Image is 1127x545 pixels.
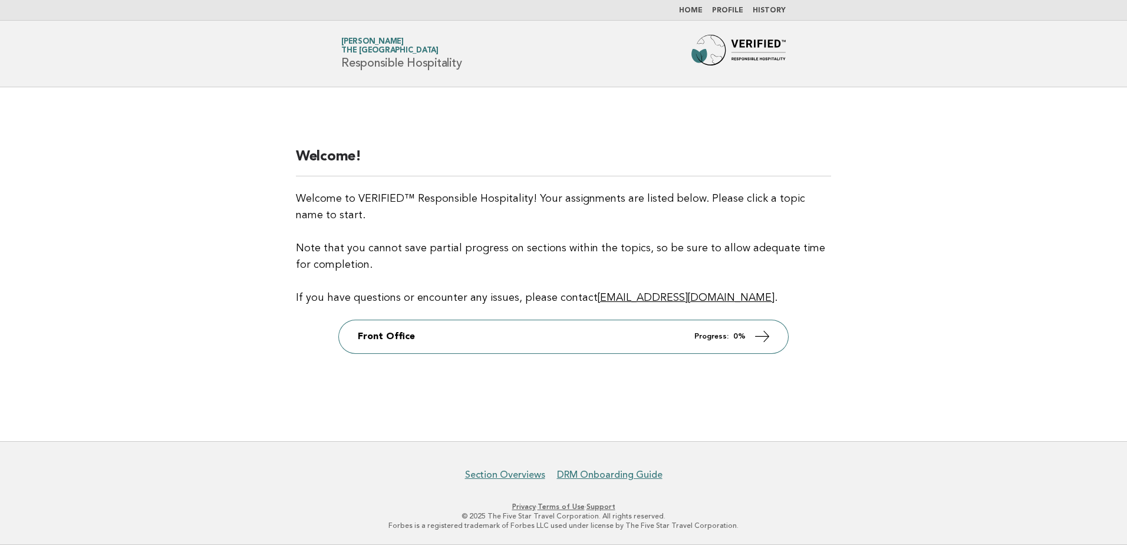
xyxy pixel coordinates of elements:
[538,503,585,511] a: Terms of Use
[733,333,746,340] strong: 0%
[753,7,786,14] a: History
[557,469,663,481] a: DRM Onboarding Guide
[691,35,786,73] img: Forbes Travel Guide
[598,293,775,303] a: [EMAIL_ADDRESS][DOMAIN_NAME]
[339,320,788,353] a: Front Office Progress: 0%
[203,521,924,530] p: Forbes is a registered trademark of Forbes LLC used under license by The Five Star Travel Corpora...
[341,47,439,55] span: The [GEOGRAPHIC_DATA]
[296,147,831,176] h2: Welcome!
[694,333,729,340] em: Progress:
[512,503,536,511] a: Privacy
[465,469,545,481] a: Section Overviews
[203,511,924,521] p: © 2025 The Five Star Travel Corporation. All rights reserved.
[679,7,703,14] a: Home
[586,503,615,511] a: Support
[341,38,439,54] a: [PERSON_NAME]The [GEOGRAPHIC_DATA]
[712,7,743,14] a: Profile
[296,191,831,306] p: Welcome to VERIFIED™ Responsible Hospitality! Your assignments are listed below. Please click a t...
[203,502,924,511] p: · ·
[341,38,462,69] h1: Responsible Hospitality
